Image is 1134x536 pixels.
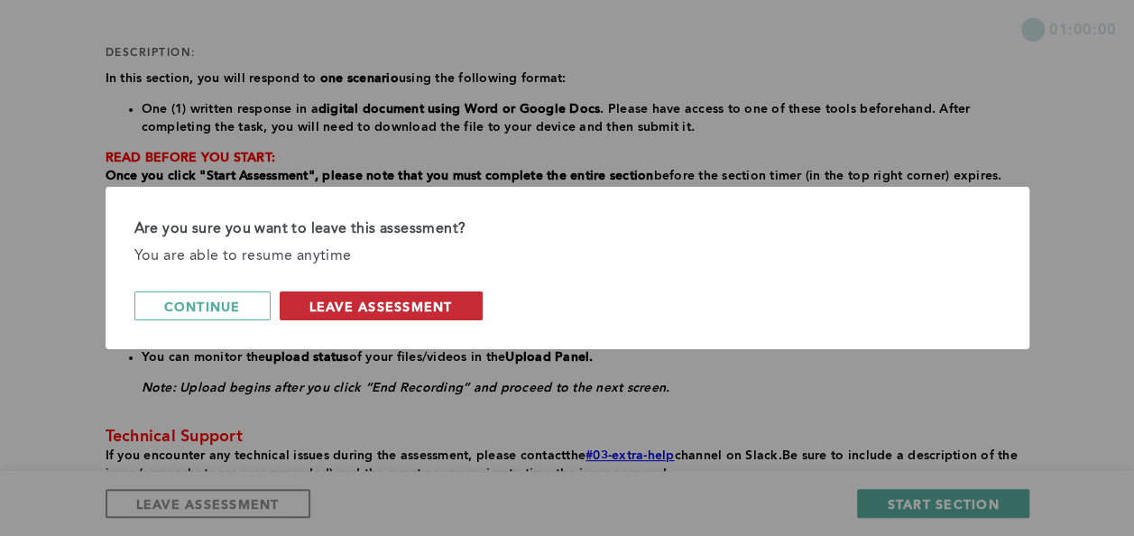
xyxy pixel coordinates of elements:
[280,291,483,320] button: leave assessment
[134,243,1000,270] div: You are able to resume anytime
[134,291,271,320] button: continue
[134,216,1000,243] div: Are you sure you want to leave this assessment?
[164,298,241,315] span: continue
[309,298,453,315] span: leave assessment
